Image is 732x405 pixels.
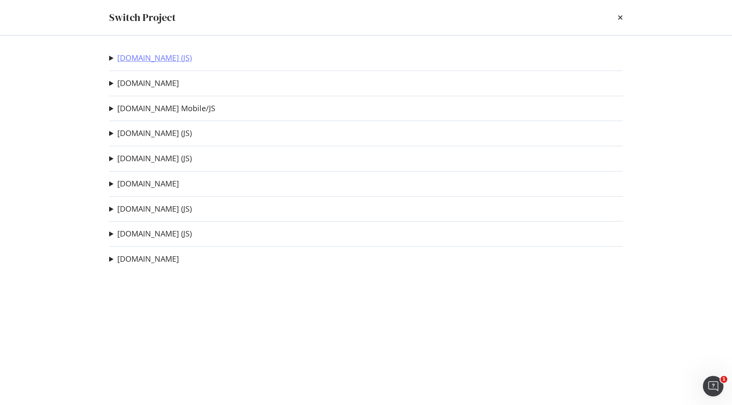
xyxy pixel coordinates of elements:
summary: [DOMAIN_NAME] (JS) [109,228,192,239]
summary: [DOMAIN_NAME] (JS) [109,204,192,215]
summary: [DOMAIN_NAME] Mobile/JS [109,103,215,114]
a: [DOMAIN_NAME] [117,79,179,88]
summary: [DOMAIN_NAME] (JS) [109,53,192,64]
a: [DOMAIN_NAME] (JS) [117,129,192,138]
a: [DOMAIN_NAME] (JS) [117,154,192,163]
summary: [DOMAIN_NAME] [109,78,179,89]
div: times [618,10,623,25]
a: [DOMAIN_NAME] (JS) [117,53,192,62]
summary: [DOMAIN_NAME] (JS) [109,128,192,139]
a: [DOMAIN_NAME] (JS) [117,204,192,213]
a: [DOMAIN_NAME] Mobile/JS [117,104,215,113]
summary: [DOMAIN_NAME] [109,254,179,265]
span: 1 [720,376,727,383]
a: [DOMAIN_NAME] (JS) [117,229,192,238]
a: [DOMAIN_NAME] [117,179,179,188]
div: Switch Project [109,10,176,25]
a: [DOMAIN_NAME] [117,254,179,263]
iframe: Intercom live chat [703,376,723,396]
summary: [DOMAIN_NAME] (JS) [109,153,192,164]
summary: [DOMAIN_NAME] [109,178,179,189]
